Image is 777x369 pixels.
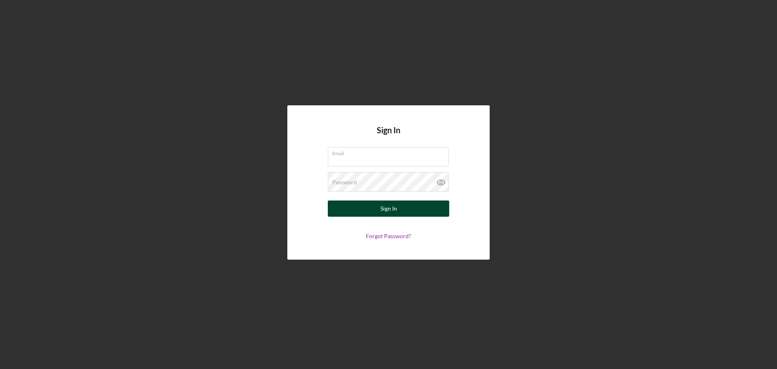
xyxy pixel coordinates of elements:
[328,200,449,217] button: Sign In
[377,126,400,147] h4: Sign In
[380,200,397,217] div: Sign In
[366,232,411,239] a: Forgot Password?
[332,147,449,156] label: Email
[332,179,357,186] label: Password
